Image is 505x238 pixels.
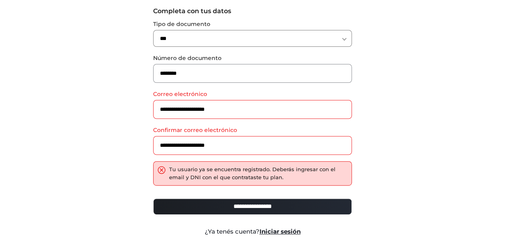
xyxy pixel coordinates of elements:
label: Tipo de documento [153,20,352,28]
label: Número de documento [153,54,352,62]
label: Completa con tus datos [153,6,352,16]
div: ¿Ya tenés cuenta? [147,227,358,236]
div: Tu usuario ya se encuentra registrado. Deberás ingresar con el email y DNI con el que contrataste... [169,166,347,181]
a: Iniciar sesión [259,228,301,235]
label: Confirmar correo electrónico [153,126,352,134]
label: Correo electrónico [153,90,352,98]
